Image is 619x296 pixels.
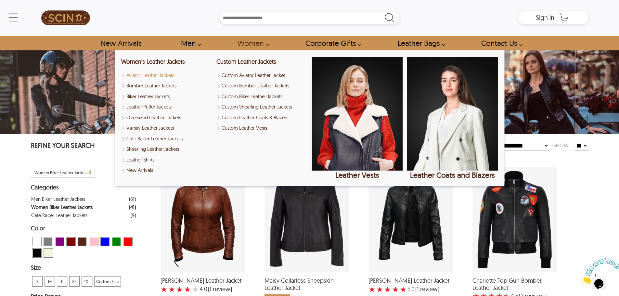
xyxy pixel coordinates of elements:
[121,124,212,132] a: Shop Varsity Leather Jackets
[216,82,307,90] a: Shop Custom Bomber Leather Jackets
[31,141,137,151] p: REFINE YOUR SEARCH
[31,225,137,233] div: Heading Filter Women Biker Leather Jackets by Color
[216,124,307,132] a: Shop Custom Leather Vests
[579,255,619,286] iframe: chat widget
[121,146,212,153] a: Shop Women Shearling Leather Jackets
[184,286,191,292] label: 4 rating
[78,237,87,246] div: View Brown ( Brand Color ) Women Biker Leather Jackets
[121,103,212,111] a: Shop Leather Puffer Jackets
[264,277,349,291] span: Maisy Collarless Sheepskin Leather Jacket
[216,114,307,122] a: Shop Custom Leather Coats & Blazers
[536,16,554,21] a: Sign in
[161,277,245,284] span: Ayla Biker Leather Jacket
[82,276,92,287] div: View 2XL Women Biker Leather Jackets
[192,286,199,292] label: 5 rating
[82,277,92,286] span: 2XL
[549,140,574,151] div: Show:
[69,276,80,287] div: View XL Women Biker Leather Jackets
[31,195,136,203] a: Filter Men Biker Leather Jackets
[3,3,5,8] span: 1
[41,3,90,32] img: SCIN
[121,114,212,122] a: Shop Oversized Leather Jackets
[208,286,212,292] span: (1
[45,276,55,287] div: View M Women Biker Leather Jackets
[121,82,212,90] a: Shop Women Bomber Leather Jackets
[312,57,403,171] img: Shop Leather Vests
[472,277,557,291] span: Charlotte Top Gun Bomber Leather Jacket
[31,211,136,219] a: Filter Cafe Racer Leather Jackets
[44,248,53,258] div: View Beige Women Biker Leather Jackets
[55,237,64,246] div: View Purple Women Biker Leather Jackets
[94,276,121,287] div: View Custom Size Women Biker Leather Jackets
[31,195,85,203] div: Men Biker Leather Jackets
[368,286,376,292] label: 1 rating
[123,237,133,246] div: View Red Women Biker Leather Jackets
[174,36,205,50] a: shop men's leather jackets
[32,277,42,286] span: S
[31,184,137,192] div: Heading Filter Women Biker Leather Jackets by Categories
[407,286,415,292] label: 5.0
[70,277,79,286] span: XL
[176,286,183,292] label: 3 rating
[390,36,449,50] a: Shop Leather Bags
[45,277,55,286] span: M
[100,237,110,246] div: View Blue Women Biker Leather Jackets
[93,36,148,50] a: Shop New Arrivals
[376,286,383,292] label: 2 rating
[131,211,136,219] div: ( 9 )
[168,286,175,292] label: 2 rating
[212,286,230,292] span: review
[216,93,307,100] a: Shop Custom Biker Leather Jackets
[384,286,391,292] label: 3 rating
[415,286,439,292] span: )
[129,195,136,203] div: ( 61 )
[121,72,212,79] a: Shop Women Aviator Leather Jackets
[536,13,554,21] span: Sign in
[121,167,212,174] a: Shop New Arrivals
[216,103,307,111] a: Shop Custom Shearling Leather Jackets
[368,277,453,284] span: Daisy Biker Leather Jacket
[31,211,87,219] div: Cafe Racer Leather Jackets
[121,156,212,164] a: Shop Leather Shirts
[95,277,121,286] span: Custom Size
[31,3,100,32] a: SCIN
[419,286,438,292] span: review
[298,36,365,50] a: Shop Leather Corporate Gifts
[31,203,93,211] div: Women Biker Leather Jackets
[44,237,53,246] div: View Grey Women Biker Leather Jackets
[31,203,136,211] div: Filter Women Biker Leather Jackets
[88,170,91,175] a: Cancel Filter
[558,13,571,23] a: Shopping Cart
[312,171,403,180] div: Leather Vests
[208,286,232,292] span: )
[32,237,42,246] div: View White Women Biker Leather Jackets
[32,276,43,287] div: View S Women Biker Leather Jackets
[200,286,207,292] label: 4.0
[34,170,87,175] span: Filter Women Biker Leather Jackets
[312,57,403,180] a: Shop Leather Vests
[407,57,498,171] img: Shop Leather Coats and Blazers
[216,58,276,65] a: Shop Custom Leather Jackets
[415,286,419,292] span: (1
[31,264,137,272] div: Heading Filter Women Biker Leather Jackets by Size
[400,286,407,292] label: 5 rating
[57,276,67,287] div: View L Women Biker Leather Jackets
[407,171,498,180] div: Leather Coats and Blazers
[89,237,98,246] div: View Pink Women Biker Leather Jackets
[161,286,168,292] label: 1 rating
[474,36,526,50] a: contact-us
[121,58,185,65] a: Shop Women Leather Jackets
[3,3,43,28] img: Chat attention grabber
[66,237,76,246] div: View Maroon Women Biker Leather Jackets
[88,168,91,176] span: x
[392,286,399,292] label: 4 rating
[32,248,42,258] div: View Black Women Biker Leather Jackets
[216,72,307,79] a: Shop Custom Aviator Leather Jacket
[121,93,212,100] a: Shop Women Biker Leather Jackets
[407,57,498,180] a: Shop Leather Coats and Blazers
